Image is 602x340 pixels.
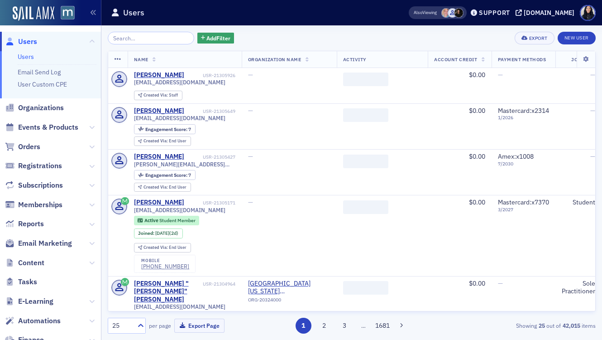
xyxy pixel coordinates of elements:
span: Registrations [18,161,62,171]
span: — [248,152,253,160]
a: Events & Products [5,122,78,132]
span: ‌ [343,281,388,295]
span: — [498,279,503,287]
span: … [357,321,370,330]
a: Users [5,37,37,47]
div: Engagement Score: 7 [134,124,196,134]
span: Tasks [18,277,37,287]
div: USR-21305926 [186,73,235,78]
span: ‌ [343,108,388,122]
img: SailAMX [13,6,54,21]
span: Subscriptions [18,180,63,190]
a: Orders [5,142,40,152]
a: Email Marketing [5,238,72,248]
div: 7 [145,173,191,178]
div: Created Via: Staff [134,91,182,100]
span: Created Via : [143,184,169,190]
div: Engagement Score: 7 [134,170,196,180]
a: E-Learning [5,296,53,306]
div: [PERSON_NAME] [134,153,184,161]
span: Created Via : [143,244,169,250]
h1: Users [123,7,144,18]
span: Created Via : [143,138,169,144]
div: End User [143,139,186,144]
span: [DATE] [155,230,169,236]
span: Joined : [138,230,155,236]
div: [PERSON_NAME] "[PERSON_NAME]" [PERSON_NAME] [134,280,201,304]
input: Search… [108,32,194,44]
span: Content [18,258,44,268]
span: [EMAIL_ADDRESS][DOMAIN_NAME] [134,79,225,86]
div: [DOMAIN_NAME] [524,9,574,17]
div: Also [414,10,422,15]
span: Users [18,37,37,47]
span: Profile [580,5,596,21]
a: Automations [5,316,61,326]
span: Active [144,217,159,223]
span: Payment Methods [498,56,546,63]
span: Add Filter [206,34,230,42]
a: Reports [5,219,44,229]
div: Created Via: End User [134,243,191,253]
button: 2 [316,318,332,334]
div: End User [143,185,186,190]
span: [PERSON_NAME][EMAIL_ADDRESS][DOMAIN_NAME] [134,161,235,168]
span: — [498,71,503,79]
div: mobile [141,258,189,263]
button: AddFilter [197,33,234,44]
div: (2d) [155,230,178,236]
span: — [590,152,595,160]
div: 7 [145,127,191,132]
a: User Custom CPE [18,80,67,88]
span: Justin Chase [448,8,457,18]
button: 1 [296,318,311,334]
a: Users [18,53,34,61]
div: 25 [112,321,132,330]
strong: 42,015 [561,321,582,330]
span: Dee Sullivan [441,8,451,18]
span: Engagement Score : [145,172,188,178]
div: Export [529,36,548,41]
span: $0.00 [469,152,485,160]
img: SailAMX [61,6,75,20]
span: Automations [18,316,61,326]
a: New User [558,32,596,44]
span: [EMAIL_ADDRESS][DOMAIN_NAME] [134,115,225,121]
span: Account Credit [434,56,477,63]
span: — [248,71,253,79]
span: ‌ [343,155,388,168]
button: [DOMAIN_NAME] [516,10,578,16]
span: Memberships [18,200,62,210]
span: [EMAIL_ADDRESS][DOMAIN_NAME] [134,303,225,310]
div: Created Via: End User [134,136,191,146]
div: Staff [143,93,178,98]
div: [PERSON_NAME] [134,199,184,207]
span: Organizations [18,103,64,113]
span: Activity [343,56,367,63]
div: ORG-20324000 [248,297,330,306]
a: View Homepage [54,6,75,21]
div: [PERSON_NAME] [134,107,184,115]
div: USR-21305649 [186,108,235,114]
div: Student [562,199,595,207]
span: Engagement Score : [145,126,188,132]
a: Memberships [5,200,62,210]
span: Name [134,56,148,63]
div: Joined: 2025-09-13 00:00:00 [134,228,183,238]
div: End User [143,245,186,250]
span: Viewing [414,10,437,16]
a: Organizations [5,103,64,113]
span: Mastercard : x2314 [498,107,549,115]
button: Export [515,32,554,44]
span: Organization Name [248,56,301,63]
label: per page [149,321,171,330]
span: $0.00 [469,198,485,206]
a: Tasks [5,277,37,287]
span: Job Type [571,56,595,63]
span: Orders [18,142,40,152]
a: [PHONE_NUMBER] [141,263,189,270]
strong: 25 [537,321,546,330]
span: [EMAIL_ADDRESS][DOMAIN_NAME] [134,207,225,214]
span: Events & Products [18,122,78,132]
